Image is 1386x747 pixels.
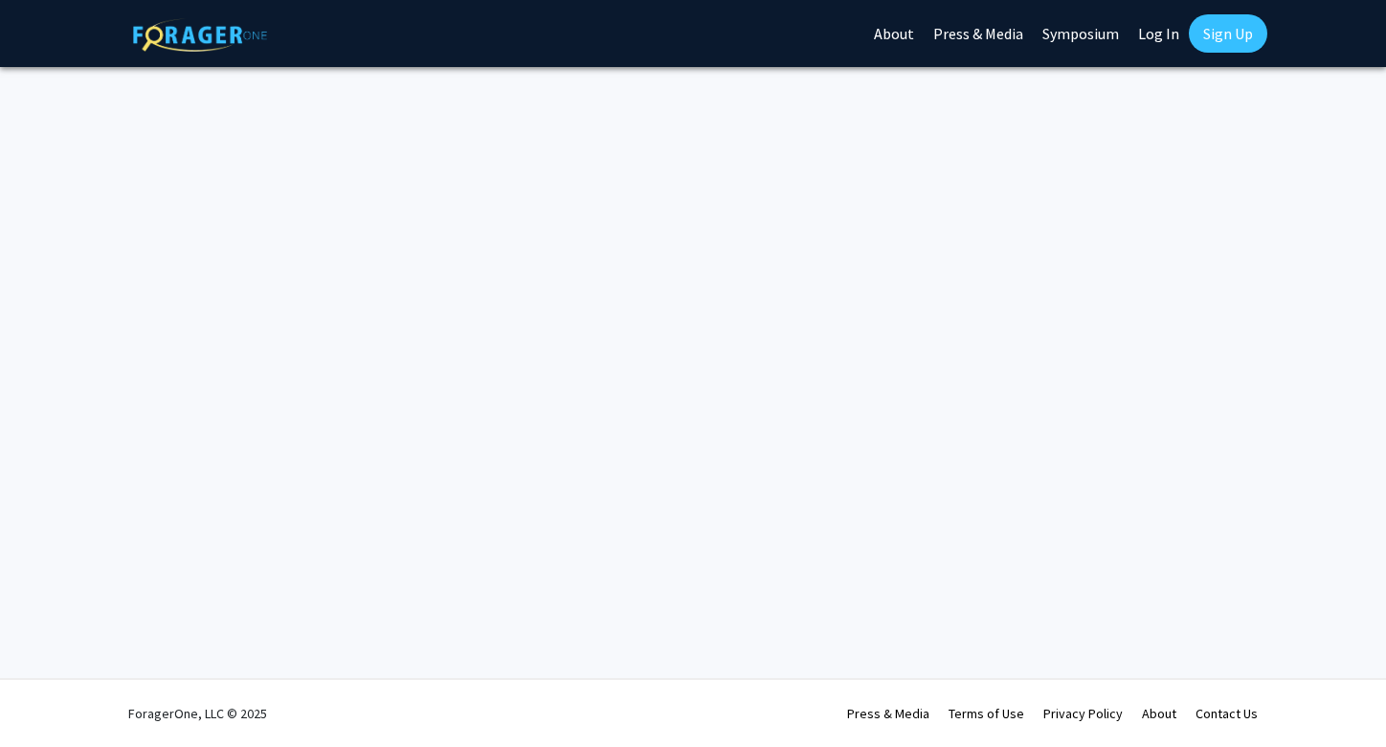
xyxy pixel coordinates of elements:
a: Sign Up [1189,14,1267,53]
div: ForagerOne, LLC © 2025 [128,680,267,747]
a: Privacy Policy [1043,705,1123,722]
a: Terms of Use [949,705,1024,722]
a: Press & Media [847,705,929,722]
img: ForagerOne Logo [133,18,267,52]
a: About [1142,705,1176,722]
a: Contact Us [1196,705,1258,722]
